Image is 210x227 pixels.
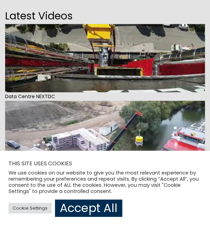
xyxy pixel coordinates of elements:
img: hqdefault.jpg [5,101,205,169]
h2: Latest Videos [5,8,205,24]
div: We use cookies on our website to give you the most relevant experience by remembering your prefer... [9,170,201,194]
h5: THIS SITE USES COOKIES [9,159,201,168]
a: Cookie Settings [9,203,52,213]
a: Accept All [55,199,122,217]
img: hqdefault.jpg [5,24,205,92]
span: Data Centre NEXTDC [5,92,205,101]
